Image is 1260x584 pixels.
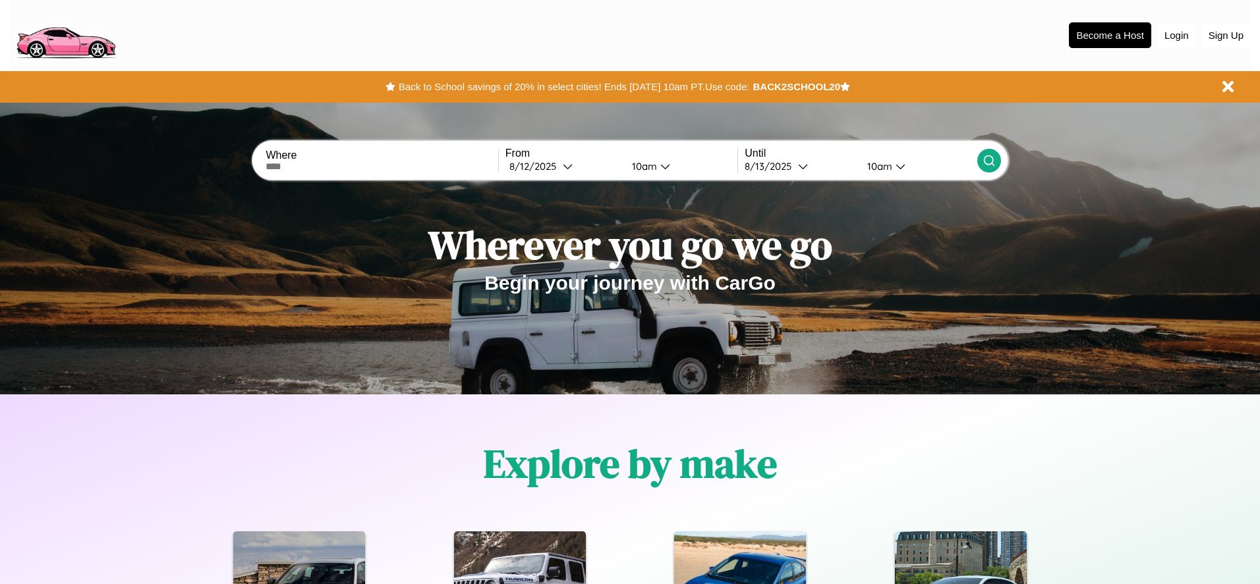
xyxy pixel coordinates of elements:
button: Login [1158,23,1195,47]
button: Back to School savings of 20% in select cities! Ends [DATE] 10am PT.Use code: [395,78,753,96]
h1: Explore by make [484,437,777,491]
button: 10am [621,159,737,173]
label: Where [266,149,498,161]
label: From [505,147,737,159]
div: 8 / 12 / 2025 [509,160,563,173]
b: BACK2SCHOOL20 [753,81,840,92]
label: Until [745,147,977,159]
button: 10am [857,159,977,173]
div: 10am [625,160,660,173]
button: 8/12/2025 [505,159,621,173]
div: 8 / 13 / 2025 [745,160,798,173]
button: Become a Host [1069,22,1151,48]
img: logo [10,7,121,62]
div: 10am [861,160,896,173]
button: Sign Up [1202,23,1250,47]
